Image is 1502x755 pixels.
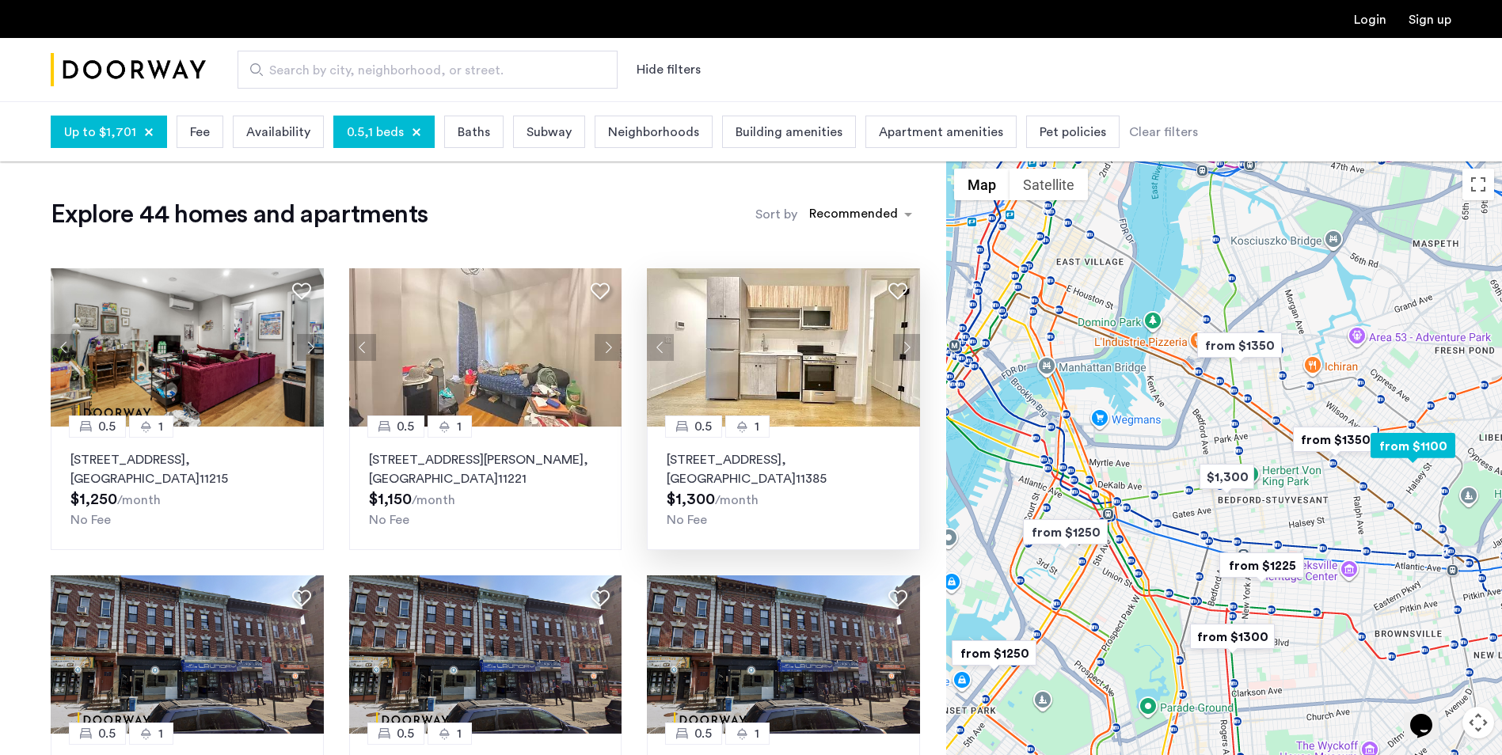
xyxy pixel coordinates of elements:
span: No Fee [369,514,409,526]
span: No Fee [70,514,111,526]
div: from $1350 [1287,422,1384,457]
span: 0.5 [98,724,116,743]
div: Clear filters [1129,123,1198,142]
span: 0.5,1 beds [347,123,404,142]
p: [STREET_ADDRESS] 11385 [667,450,900,488]
button: Previous apartment [647,334,674,361]
button: Previous apartment [51,334,78,361]
sub: /month [412,494,455,506]
span: Availability [246,123,310,142]
button: Next apartment [893,334,920,361]
button: Show street map [954,169,1010,200]
div: from $1100 [1364,428,1462,464]
button: Show or hide filters [637,60,701,79]
a: Login [1354,13,1386,26]
span: 0.5 [98,417,116,436]
div: $1,300 [1193,459,1261,495]
span: $1,150 [369,491,412,507]
div: from $1300 [1184,619,1281,654]
button: Next apartment [595,334,622,361]
span: 1 [457,417,462,436]
div: from $1350 [1191,328,1288,363]
span: Baths [458,123,490,142]
div: from $1250 [1017,514,1114,550]
span: 1 [158,417,163,436]
sub: /month [715,494,759,506]
img: 2016_638584721803111719.jpeg [647,268,920,427]
span: Fee [190,123,210,142]
span: $1,300 [667,491,715,507]
span: Up to $1,701 [64,123,136,142]
span: 1 [755,417,759,436]
label: Sort by [755,205,797,224]
ng-select: sort-apartment [801,200,920,229]
div: from $1225 [1213,548,1310,583]
a: 0.51[STREET_ADDRESS], [GEOGRAPHIC_DATA]11385No Fee [647,427,920,550]
span: Subway [527,123,572,142]
button: Map camera controls [1462,707,1494,738]
span: Search by city, neighborhood, or street. [269,61,573,80]
span: Neighborhoods [608,123,699,142]
p: [STREET_ADDRESS] 11215 [70,450,304,488]
button: Previous apartment [349,334,376,361]
p: [STREET_ADDRESS][PERSON_NAME] 11221 [369,450,603,488]
iframe: chat widget [1404,692,1454,739]
img: logo [51,40,206,100]
img: dc6efc1f-24ba-4395-9182-45437e21be9a_638936378403976332.png [349,575,622,734]
span: 0.5 [397,417,414,436]
img: dc6efc1f-24ba-4395-9182-45437e21be9a_638936378403976332.png [647,575,920,734]
div: from $1250 [945,635,1043,671]
span: 1 [755,724,759,743]
span: 0.5 [694,417,712,436]
span: 1 [457,724,462,743]
img: dc6efc1f-24ba-4395-9182-45437e21be9a_638935024713250642.jpeg [51,268,324,427]
img: 2014_638568420038614322.jpeg [349,268,622,427]
input: Apartment Search [238,51,618,89]
a: Registration [1409,13,1451,26]
span: 1 [158,724,163,743]
button: Next apartment [297,334,324,361]
span: No Fee [667,514,707,526]
span: $1,250 [70,491,117,507]
sub: /month [117,494,161,506]
span: 0.5 [694,724,712,743]
a: 0.51[STREET_ADDRESS][PERSON_NAME], [GEOGRAPHIC_DATA]11221No Fee [349,427,622,550]
button: Show satellite imagery [1010,169,1088,200]
div: Recommended [807,204,898,227]
span: 0.5 [397,724,414,743]
span: Building amenities [736,123,842,142]
h1: Explore 44 homes and apartments [51,199,428,230]
button: Toggle fullscreen view [1462,169,1494,200]
a: Cazamio Logo [51,40,206,100]
span: Pet policies [1040,123,1106,142]
a: 0.51[STREET_ADDRESS], [GEOGRAPHIC_DATA]11215No Fee [51,427,324,550]
img: dc6efc1f-24ba-4395-9182-45437e21be9a_638936378403976332.png [51,575,324,734]
span: Apartment amenities [879,123,1003,142]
